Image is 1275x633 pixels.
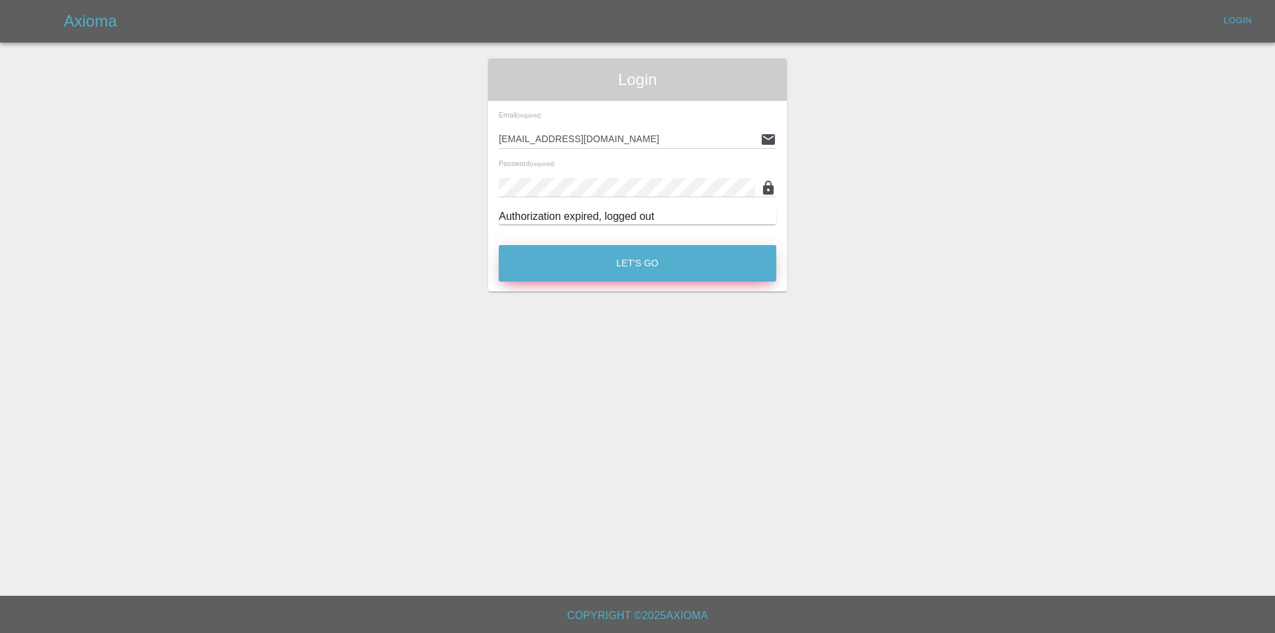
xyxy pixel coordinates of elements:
small: (required) [530,161,554,167]
a: Login [1217,11,1259,31]
span: Password [499,159,554,167]
div: Authorization expired, logged out [499,209,776,225]
h5: Axioma [64,11,117,32]
span: Email [499,111,541,119]
button: Let's Go [499,245,776,282]
h6: Copyright © 2025 Axioma [11,606,1264,625]
span: Login [499,69,776,90]
small: (required) [517,113,541,119]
